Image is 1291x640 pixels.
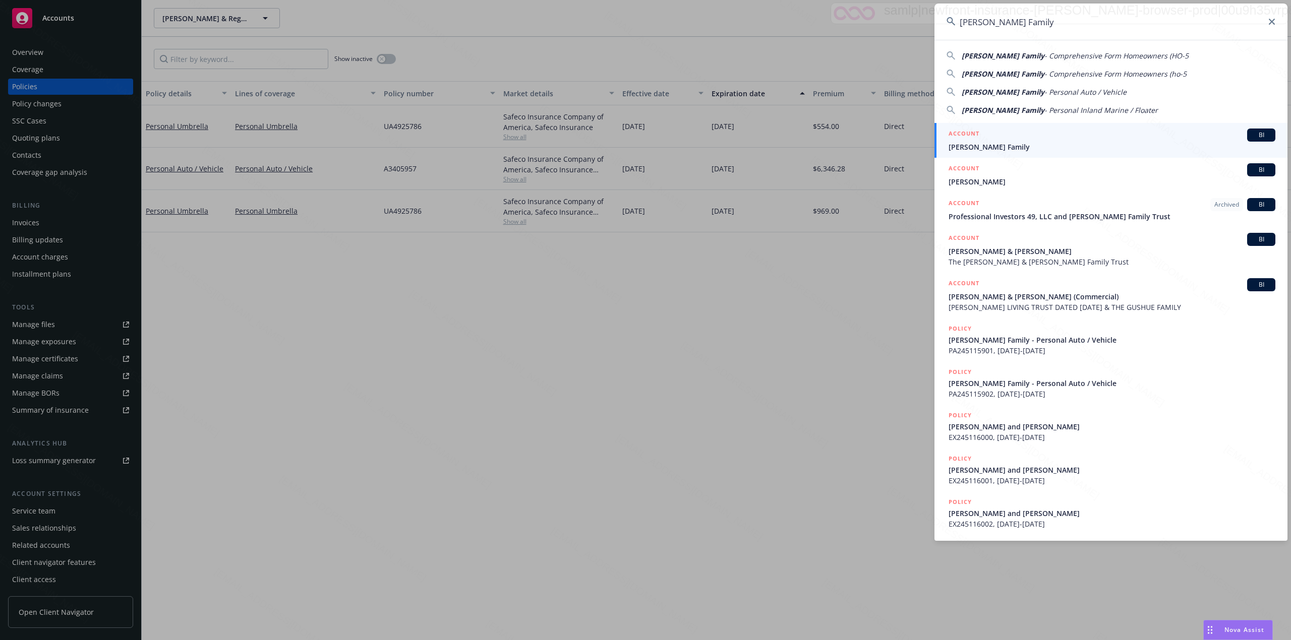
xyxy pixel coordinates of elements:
[1251,235,1271,244] span: BI
[949,233,979,245] h5: ACCOUNT
[1224,625,1264,634] span: Nova Assist
[949,302,1275,312] span: [PERSON_NAME] LIVING TRUST DATED [DATE] & THE GUSHUE FAMILY
[949,421,1275,432] span: [PERSON_NAME] and [PERSON_NAME]
[949,246,1275,257] span: [PERSON_NAME] & [PERSON_NAME]
[962,87,1044,97] span: [PERSON_NAME] Family
[1204,620,1216,639] div: Drag to move
[949,475,1275,486] span: EX245116001, [DATE]-[DATE]
[934,193,1287,227] a: ACCOUNTArchivedBIProfessional Investors 49, LLC and [PERSON_NAME] Family Trust
[949,129,979,141] h5: ACCOUNT
[949,198,979,210] h5: ACCOUNT
[1044,105,1158,115] span: - Personal Inland Marine / Floater
[934,405,1287,448] a: POLICY[PERSON_NAME] and [PERSON_NAME]EX245116000, [DATE]-[DATE]
[949,367,972,377] h5: POLICY
[1214,200,1239,209] span: Archived
[949,519,1275,529] span: EX245116002, [DATE]-[DATE]
[962,69,1044,79] span: [PERSON_NAME] Family
[1044,69,1187,79] span: - Comprehensive Form Homeowners (ho-5
[949,176,1275,187] span: [PERSON_NAME]
[949,410,972,420] h5: POLICY
[949,432,1275,442] span: EX245116000, [DATE]-[DATE]
[934,448,1287,491] a: POLICY[PERSON_NAME] and [PERSON_NAME]EX245116001, [DATE]-[DATE]
[1251,200,1271,209] span: BI
[949,142,1275,152] span: [PERSON_NAME] Family
[934,158,1287,193] a: ACCOUNTBI[PERSON_NAME]
[949,454,972,464] h5: POLICY
[949,324,972,334] h5: POLICY
[949,345,1275,356] span: PA245115901, [DATE]-[DATE]
[1251,280,1271,289] span: BI
[949,257,1275,267] span: The [PERSON_NAME] & [PERSON_NAME] Family Trust
[1044,51,1189,60] span: - Comprehensive Form Homeowners (HO-5
[934,123,1287,158] a: ACCOUNTBI[PERSON_NAME] Family
[1203,620,1273,640] button: Nova Assist
[934,318,1287,361] a: POLICY[PERSON_NAME] Family - Personal Auto / VehiclePA245115901, [DATE]-[DATE]
[934,227,1287,273] a: ACCOUNTBI[PERSON_NAME] & [PERSON_NAME]The [PERSON_NAME] & [PERSON_NAME] Family Trust
[1251,165,1271,174] span: BI
[949,465,1275,475] span: [PERSON_NAME] and [PERSON_NAME]
[934,4,1287,40] input: Search...
[949,378,1275,389] span: [PERSON_NAME] Family - Personal Auto / Vehicle
[949,389,1275,399] span: PA245115902, [DATE]-[DATE]
[934,273,1287,318] a: ACCOUNTBI[PERSON_NAME] & [PERSON_NAME] (Commercial)[PERSON_NAME] LIVING TRUST DATED [DATE] & THE ...
[934,491,1287,535] a: POLICY[PERSON_NAME] and [PERSON_NAME]EX245116002, [DATE]-[DATE]
[949,291,1275,302] span: [PERSON_NAME] & [PERSON_NAME] (Commercial)
[1044,87,1127,97] span: - Personal Auto / Vehicle
[949,163,979,175] h5: ACCOUNT
[949,335,1275,345] span: [PERSON_NAME] Family - Personal Auto / Vehicle
[962,51,1044,60] span: [PERSON_NAME] Family
[949,508,1275,519] span: [PERSON_NAME] and [PERSON_NAME]
[949,278,979,290] h5: ACCOUNT
[962,105,1044,115] span: [PERSON_NAME] Family
[1251,131,1271,140] span: BI
[949,211,1275,222] span: Professional Investors 49, LLC and [PERSON_NAME] Family Trust
[934,361,1287,405] a: POLICY[PERSON_NAME] Family - Personal Auto / VehiclePA245115902, [DATE]-[DATE]
[949,497,972,507] h5: POLICY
